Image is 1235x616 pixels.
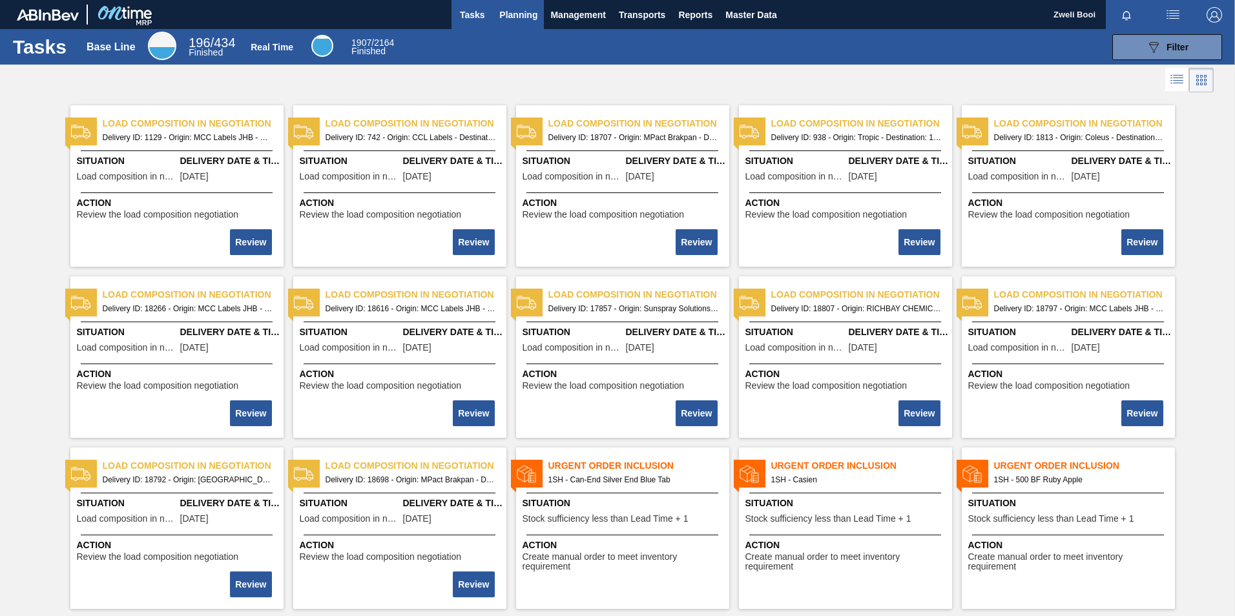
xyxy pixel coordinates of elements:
[548,117,729,130] span: Load composition in negotiation
[103,288,284,302] span: Load composition in negotiation
[548,130,719,145] span: Delivery ID: 18707 - Origin: MPact Brakpan - Destination: 1SD
[311,35,333,57] div: Real Time
[77,196,280,210] span: Action
[626,343,654,353] span: 08/11/2025,
[453,400,494,426] button: Review
[1165,68,1189,92] div: List Vision
[326,302,496,316] span: Delivery ID: 18616 - Origin: MCC Labels JHB - Destination: 1SD
[77,154,177,168] span: Situation
[968,497,1172,510] span: Situation
[294,122,313,141] img: status
[523,552,726,572] span: Create manual order to meet inventory requirement
[1189,68,1214,92] div: Card Vision
[523,172,623,181] span: Load composition in negotiation
[548,473,719,487] span: 1SH - Can-End Silver End Blue Tab
[745,497,949,510] span: Situation
[1072,154,1172,168] span: Delivery Date & Time
[77,172,177,181] span: Load composition in negotiation
[77,539,280,552] span: Action
[994,130,1165,145] span: Delivery ID: 1813 - Origin: Coleus - Destination: 1SD
[326,459,506,473] span: Load composition in negotiation
[626,154,726,168] span: Delivery Date & Time
[968,514,1134,524] span: Stock sufficiency less than Lead Time + 1
[326,288,506,302] span: Load composition in negotiation
[725,7,776,23] span: Master Data
[523,343,623,353] span: Load composition in negotiation
[103,473,273,487] span: Delivery ID: 18792 - Origin: Thuthuka - Destination: 1SD
[517,293,536,313] img: status
[1072,172,1100,181] span: 06/02/2023,
[771,130,942,145] span: Delivery ID: 938 - Origin: Tropic - Destination: 1SD
[626,172,654,181] span: 09/05/2025,
[13,39,70,54] h1: Tasks
[71,293,90,313] img: status
[300,552,462,562] span: Review the load composition negotiation
[180,325,280,339] span: Delivery Date & Time
[1207,7,1222,23] img: Logout
[523,210,685,220] span: Review the load composition negotiation
[968,343,1068,353] span: Load composition in negotiation
[968,539,1172,552] span: Action
[300,367,503,381] span: Action
[300,196,503,210] span: Action
[771,473,942,487] span: 1SH - Casien
[300,497,400,510] span: Situation
[740,464,759,484] img: status
[1121,229,1163,255] button: Review
[1072,343,1100,353] span: 09/08/2025,
[103,117,284,130] span: Load composition in negotiation
[994,459,1175,473] span: Urgent Order Inclusion
[403,514,431,524] span: 09/05/2025,
[403,497,503,510] span: Delivery Date & Time
[900,228,941,256] div: Complete task: 2212583
[968,552,1172,572] span: Create manual order to meet inventory requirement
[962,464,982,484] img: status
[403,343,431,353] span: 09/02/2025,
[453,571,494,597] button: Review
[1121,400,1163,426] button: Review
[677,399,718,427] div: Complete task: 2212587
[745,539,949,552] span: Action
[740,122,759,141] img: status
[294,293,313,313] img: status
[745,367,949,381] span: Action
[745,196,949,210] span: Action
[458,7,486,23] span: Tasks
[771,302,942,316] span: Delivery ID: 18807 - Origin: RICHBAY CHEMICALS PTY LTD - Destination: 1SE
[745,325,846,339] span: Situation
[968,196,1172,210] span: Action
[849,172,877,181] span: 03/13/2023,
[77,325,177,339] span: Situation
[676,229,717,255] button: Review
[523,367,726,381] span: Action
[994,473,1165,487] span: 1SH - 500 BF Ruby Apple
[745,514,911,524] span: Stock sufficiency less than Lead Time + 1
[351,37,394,48] span: / 2164
[454,399,495,427] div: Complete task: 2212586
[180,514,209,524] span: 09/05/2025,
[230,400,271,426] button: Review
[230,571,271,597] button: Review
[523,514,689,524] span: Stock sufficiency less than Lead Time + 1
[898,229,940,255] button: Review
[351,37,371,48] span: 1907
[619,7,665,23] span: Transports
[71,464,90,484] img: status
[677,228,718,256] div: Complete task: 2212582
[87,41,136,53] div: Base Line
[523,539,726,552] span: Action
[231,228,273,256] div: Complete task: 2212580
[77,367,280,381] span: Action
[77,210,239,220] span: Review the load composition negotiation
[900,399,941,427] div: Complete task: 2212588
[1167,42,1188,52] span: Filter
[898,400,940,426] button: Review
[231,399,273,427] div: Complete task: 2212585
[351,46,386,56] span: Finished
[17,9,79,21] img: TNhmsLtSVTkK8tSr43FrP2fwEKptu5GPRR3wAAAABJRU5ErkJggg==
[849,343,877,353] span: 09/08/2025,
[1112,34,1222,60] button: Filter
[968,172,1068,181] span: Load composition in negotiation
[745,552,949,572] span: Create manual order to meet inventory requirement
[523,497,726,510] span: Situation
